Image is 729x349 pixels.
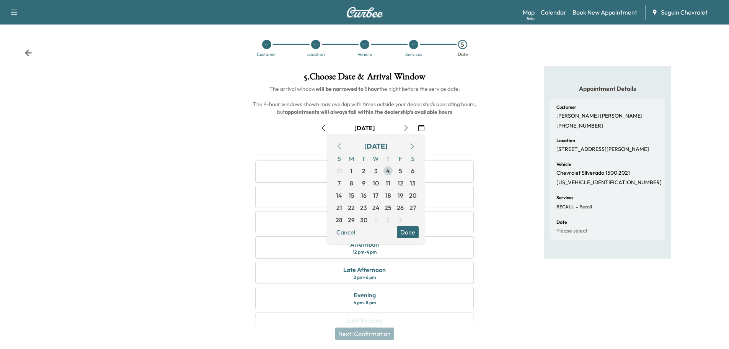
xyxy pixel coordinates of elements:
[386,179,390,188] span: 11
[354,290,376,300] div: Evening
[527,16,535,21] div: Beta
[373,179,379,188] span: 10
[336,215,342,224] span: 28
[523,8,535,17] a: MapBeta
[411,166,414,175] span: 6
[556,204,574,210] span: RECALL
[406,152,419,165] span: S
[357,152,370,165] span: T
[372,203,380,212] span: 24
[556,138,575,143] h6: Location
[350,166,352,175] span: 1
[556,220,567,224] h6: Date
[410,179,416,188] span: 13
[387,215,390,224] span: 2
[572,8,637,17] a: Book New Appointment
[336,203,342,212] span: 21
[357,52,372,57] div: Vehicle
[362,166,365,175] span: 2
[336,166,342,175] span: 31
[385,191,391,200] span: 18
[375,215,377,224] span: 1
[350,179,353,188] span: 8
[556,179,662,186] p: [US_VEHICLE_IDENTIFICATION_NUMBER]
[556,105,576,110] h6: Customer
[382,152,394,165] span: T
[399,215,402,224] span: 3
[249,72,480,85] h1: 5 . Choose Date & Arrival Window
[556,195,573,200] h6: Services
[458,52,468,57] div: Date
[316,85,379,92] b: will be narrowed to 1 hour
[373,191,378,200] span: 17
[556,146,649,153] p: [STREET_ADDRESS][PERSON_NAME]
[399,166,402,175] span: 5
[285,108,452,115] b: appointments will always fall within the dealership's available hours
[556,170,630,177] p: Chevrolet Silverado 1500 2021
[336,191,342,200] span: 14
[338,179,341,188] span: 7
[661,8,708,17] span: Seguin Chevrolet
[386,166,390,175] span: 4
[348,203,355,212] span: 22
[354,274,376,280] div: 2 pm - 6 pm
[405,52,422,57] div: Services
[349,191,354,200] span: 15
[374,166,378,175] span: 3
[409,191,416,200] span: 20
[556,228,587,234] p: Please select
[556,123,603,129] p: [PHONE_NUMBER]
[397,203,404,212] span: 26
[354,124,375,132] div: [DATE]
[307,52,325,57] div: Location
[556,162,571,167] h6: Vehicle
[333,152,345,165] span: S
[360,215,367,224] span: 30
[556,113,643,120] p: [PERSON_NAME] [PERSON_NAME]
[541,8,566,17] a: Calendar
[348,215,355,224] span: 29
[343,265,386,274] div: Late Afternoon
[370,152,382,165] span: W
[409,203,416,212] span: 27
[550,84,665,93] h5: Appointment Details
[353,249,377,255] div: 12 pm - 4 pm
[257,52,276,57] div: Customer
[458,40,467,49] div: 5
[398,191,403,200] span: 19
[578,204,592,210] span: Recall
[360,203,367,212] span: 23
[345,152,357,165] span: M
[333,226,359,238] button: Cancel
[397,226,419,238] button: Done
[24,49,32,57] div: Back
[361,191,367,200] span: 16
[394,152,406,165] span: F
[354,300,376,306] div: 4 pm - 8 pm
[346,7,383,18] img: Curbee Logo
[362,179,365,188] span: 9
[574,203,578,211] span: -
[398,179,403,188] span: 12
[253,85,477,115] span: The arrival window the night before the service date. The 4-hour windows shown may overlap with t...
[364,141,387,152] div: [DATE]
[385,203,391,212] span: 25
